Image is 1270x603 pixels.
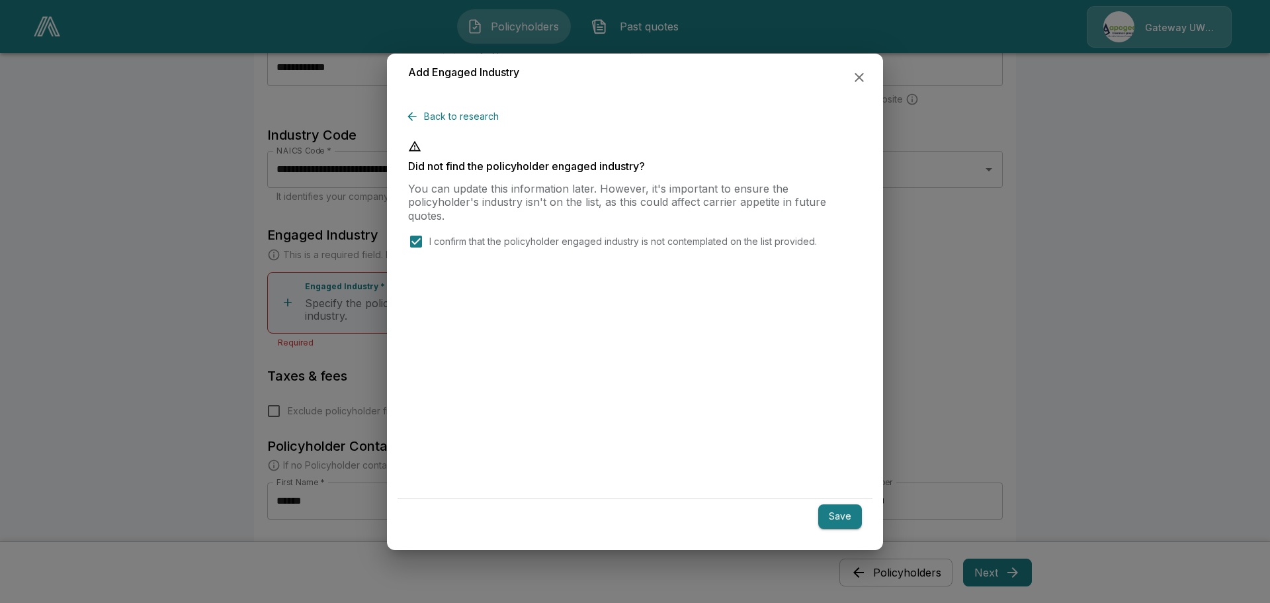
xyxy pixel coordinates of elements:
p: I confirm that the policyholder engaged industry is not contemplated on the list provided. [429,234,817,248]
p: Did not find the policyholder engaged industry? [408,161,862,171]
h6: Add Engaged Industry [408,64,519,81]
button: Save [818,504,862,529]
p: You can update this information later. However, it's important to ensure the policyholder's indus... [408,182,862,223]
button: Back to research [408,105,504,129]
